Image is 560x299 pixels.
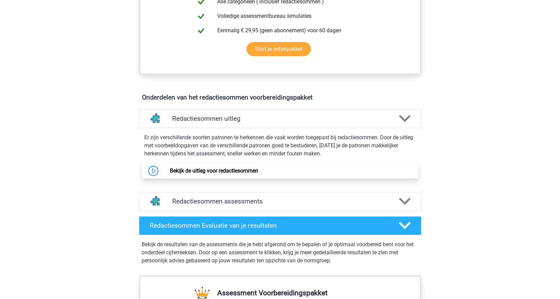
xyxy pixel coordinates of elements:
img: redactiesommen uitleg [147,110,164,127]
a: Bekijk de uitleg voor redactiesommen [170,167,258,174]
a: Redactiesommen Evaluatie van je resultaten [136,216,424,235]
h4: Redactiesommen uitleg [172,115,388,122]
h4: Redactiesommen assessments [172,197,388,205]
a: assessments Redactiesommen assessments [136,192,424,211]
h4: Redactiesommen Evaluatie van je resultaten [150,222,388,229]
img: redactiesommen assessments [147,193,164,210]
a: uitleg Redactiesommen uitleg [136,109,424,128]
h4: Onderdelen van het redactiesommen voorbereidingspakket [142,94,418,101]
p: Bekijk de resultaten van de assessments die je hebt afgerond om te bepalen of je optimaal voorber... [142,240,419,265]
p: Er zijn verschillende soorten patronen te herkennen die vaak worden toegepast bij redactiesommen.... [144,134,416,158]
a: Start je oefenpakket [247,42,311,56]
